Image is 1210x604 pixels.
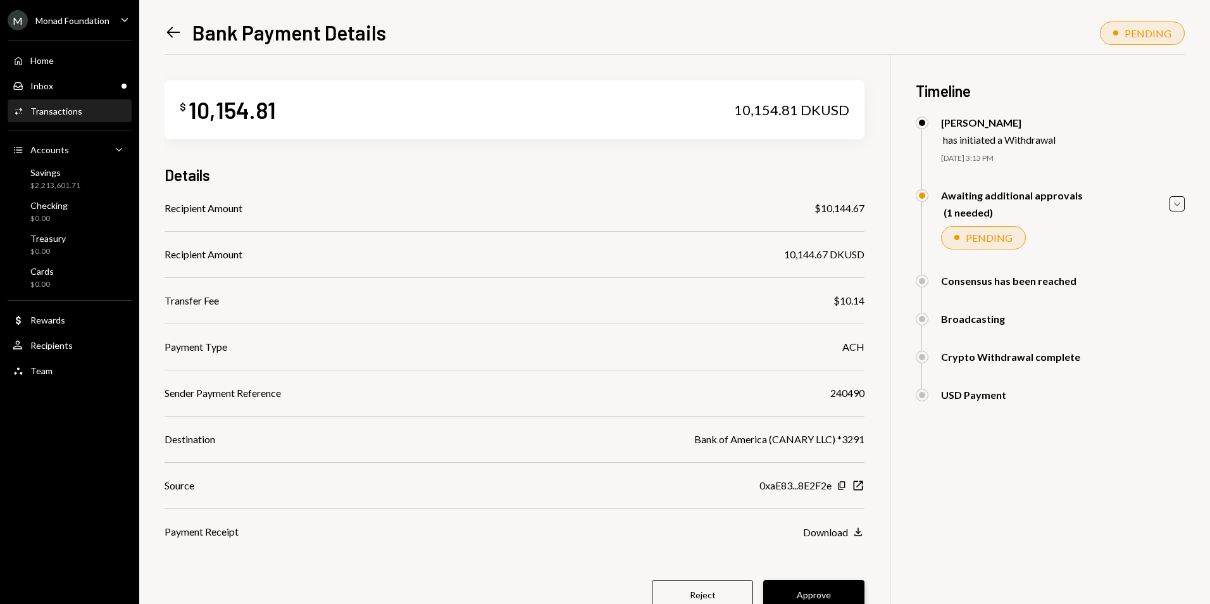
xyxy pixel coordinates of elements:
[30,213,68,224] div: $0.00
[1125,27,1171,39] div: PENDING
[165,293,219,308] div: Transfer Fee
[30,80,53,91] div: Inbox
[944,206,1083,218] div: (1 needed)
[941,389,1006,401] div: USD Payment
[30,365,53,376] div: Team
[941,116,1056,129] div: [PERSON_NAME]
[8,262,132,293] a: Cards$0.00
[803,525,864,539] button: Download
[30,167,80,178] div: Savings
[803,526,848,538] div: Download
[165,524,239,539] div: Payment Receipt
[916,80,1185,101] h3: Timeline
[8,359,132,382] a: Team
[966,232,1013,244] div: PENDING
[165,165,210,186] h3: Details
[941,153,1185,164] div: [DATE] 3:13 PM
[165,432,215,447] div: Destination
[941,313,1005,325] div: Broadcasting
[30,200,68,211] div: Checking
[941,275,1076,287] div: Consensus has been reached
[30,106,82,116] div: Transactions
[8,229,132,260] a: Treasury$0.00
[8,138,132,161] a: Accounts
[830,386,864,401] div: 240490
[734,101,849,119] div: 10,154.81 DKUSD
[833,293,864,308] div: $10.14
[8,334,132,356] a: Recipients
[165,247,242,262] div: Recipient Amount
[30,266,54,277] div: Cards
[8,196,132,227] a: Checking$0.00
[189,96,276,124] div: 10,154.81
[180,101,186,113] div: $
[165,201,242,216] div: Recipient Amount
[943,134,1056,146] div: has initiated a Withdrawal
[30,233,66,244] div: Treasury
[30,144,69,155] div: Accounts
[192,20,386,45] h1: Bank Payment Details
[30,55,54,66] div: Home
[8,99,132,122] a: Transactions
[30,340,73,351] div: Recipients
[759,478,832,493] div: 0xaE83...8E2F2e
[8,10,28,30] div: M
[941,351,1080,363] div: Crypto Withdrawal complete
[30,315,65,325] div: Rewards
[35,15,109,26] div: Monad Foundation
[30,180,80,191] div: $2,213,601.71
[941,189,1083,201] div: Awaiting additional approvals
[165,478,194,493] div: Source
[8,308,132,331] a: Rewards
[784,247,864,262] div: 10,144.67 DKUSD
[814,201,864,216] div: $10,144.67
[165,339,227,355] div: Payment Type
[842,339,864,355] div: ACH
[8,49,132,72] a: Home
[8,74,132,97] a: Inbox
[8,163,132,194] a: Savings$2,213,601.71
[165,386,281,401] div: Sender Payment Reference
[30,246,66,257] div: $0.00
[694,432,864,447] div: Bank of America (CANARY LLC) *3291
[30,279,54,290] div: $0.00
